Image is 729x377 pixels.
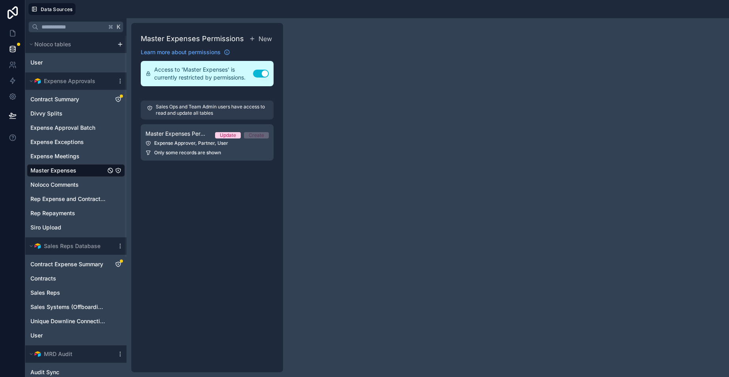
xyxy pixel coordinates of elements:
div: Unique Downline Connections [27,315,125,328]
a: Siro Upload [30,224,106,231]
a: Expense Approval Batch [30,124,106,132]
div: Update [220,132,236,138]
div: Master Expenses [27,164,125,177]
a: Expense Meetings [30,152,106,160]
button: Noloco tables [27,39,114,50]
span: Expense Approvals [44,77,95,85]
span: New [259,34,272,44]
span: Learn more about permissions [141,48,221,56]
a: Master Expenses [30,167,106,174]
div: User [27,56,125,69]
div: Create [249,132,264,138]
div: Expense Approver, Partner, User [145,140,269,146]
a: Contracts [30,275,106,282]
img: Airtable Logo [34,243,41,249]
button: Airtable LogoMRD Audit [27,349,114,360]
h1: Master Expenses Permissions [141,33,244,44]
span: Access to 'Master Expenses' is currently restricted by permissions. [154,66,253,81]
span: User [30,332,43,339]
span: Contract Expense Summary [30,260,103,268]
div: Expense Approval Batch [27,121,125,134]
img: Airtable Logo [34,78,41,84]
a: Noloco Comments [30,181,106,189]
div: Sales Systems (Offboarding) [27,301,125,313]
div: Contract Expense Summary [27,258,125,271]
a: Contract Summary [30,95,106,103]
a: Contract Expense Summary [30,260,106,268]
a: Sales Reps [30,289,106,297]
span: Noloco Comments [30,181,79,189]
a: Rep Expense and Contract Issues [30,195,106,203]
p: Sales Ops and Team Admin users have access to read and update all tables [156,104,267,116]
button: Data Sources [28,3,76,15]
a: Divvy Splits [30,110,106,117]
span: Sales Reps Database [44,242,100,250]
span: Divvy Splits [30,110,62,117]
span: Master Expenses Permission 2 [145,130,209,138]
div: Sales Reps [27,286,125,299]
a: Expense Exceptions [30,138,106,146]
span: Expense Approval Batch [30,124,95,132]
span: K [116,24,121,30]
span: Contract Summary [30,95,79,103]
div: Contracts [27,272,125,285]
span: Noloco tables [34,40,71,48]
button: New [247,32,274,45]
a: User [30,59,98,66]
a: Learn more about permissions [141,48,230,56]
span: Siro Upload [30,224,61,231]
div: Rep Repayments [27,207,125,220]
span: MRD Audit [44,350,72,358]
span: Expense Meetings [30,152,79,160]
span: Rep Repayments [30,209,75,217]
span: Data Sources [41,6,73,12]
div: Divvy Splits [27,107,125,120]
span: Expense Exceptions [30,138,84,146]
div: Expense Meetings [27,150,125,163]
div: Noloco Comments [27,178,125,191]
button: Airtable LogoSales Reps Database [27,241,114,252]
a: Master Expenses Permission 2UpdateCreateExpense Approver, Partner, UserOnly some records are shown [141,124,274,161]
span: User [30,59,43,66]
div: Rep Expense and Contract Issues [27,193,125,205]
div: Expense Exceptions [27,136,125,148]
a: Audit Sync [30,368,106,376]
span: Audit Sync [30,368,59,376]
div: User [27,329,125,342]
span: Contracts [30,275,56,282]
span: Only some records are shown [154,150,221,156]
a: Sales Systems (Offboarding) [30,303,106,311]
a: Rep Repayments [30,209,106,217]
span: Master Expenses [30,167,76,174]
div: Contract Summary [27,93,125,106]
img: Airtable Logo [34,351,41,357]
a: User [30,332,106,339]
button: Airtable LogoExpense Approvals [27,76,114,87]
div: Siro Upload [27,221,125,234]
a: Unique Downline Connections [30,317,106,325]
span: Sales Reps [30,289,60,297]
